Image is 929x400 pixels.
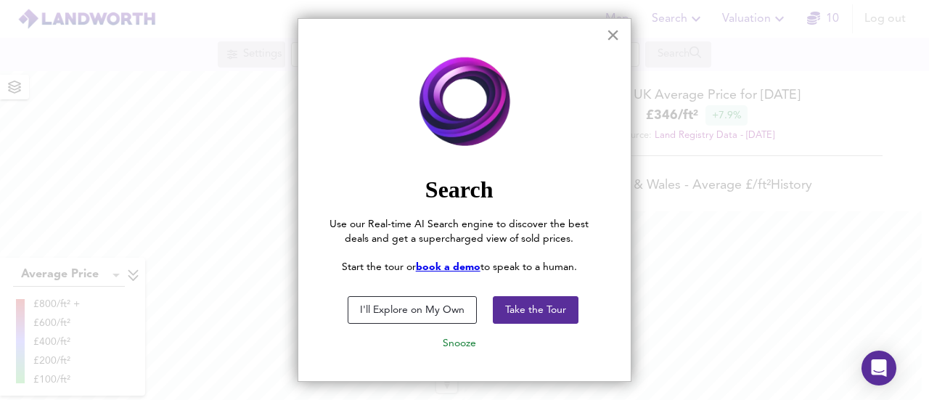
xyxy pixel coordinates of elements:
[348,296,477,324] button: I'll Explore on My Own
[327,218,591,246] p: Use our Real-time AI Search engine to discover the best deals and get a supercharged view of sold...
[862,351,896,385] div: Open Intercom Messenger
[480,262,577,272] span: to speak to a human.
[327,176,591,203] h2: Search
[493,296,578,324] button: Take the Tour
[606,23,620,46] button: Close
[431,330,488,356] button: Snooze
[333,48,597,157] img: Employee Photo
[342,262,416,272] span: Start the tour or
[416,262,480,272] a: book a demo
